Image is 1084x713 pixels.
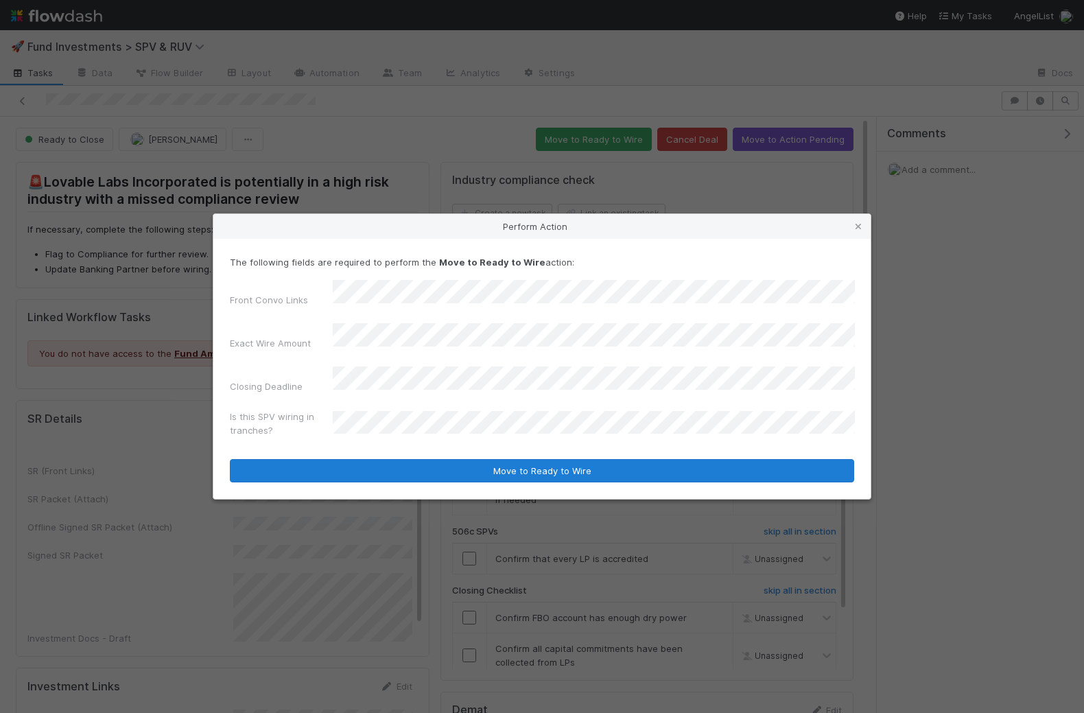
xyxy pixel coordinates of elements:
p: The following fields are required to perform the action: [230,255,854,269]
label: Closing Deadline [230,379,303,393]
div: Perform Action [213,214,871,239]
button: Move to Ready to Wire [230,459,854,482]
label: Exact Wire Amount [230,336,311,350]
strong: Move to Ready to Wire [439,257,545,268]
label: Front Convo Links [230,293,308,307]
label: Is this SPV wiring in tranches? [230,410,333,437]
